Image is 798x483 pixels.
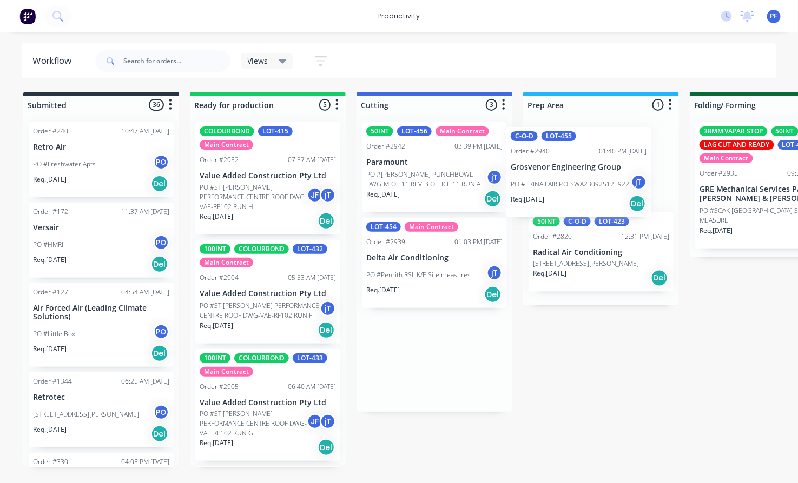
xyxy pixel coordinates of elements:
[19,8,36,24] img: Factory
[248,55,268,66] span: Views
[32,55,77,68] div: Workflow
[770,11,777,21] span: PF
[123,50,230,72] input: Search for orders...
[373,8,425,24] div: productivity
